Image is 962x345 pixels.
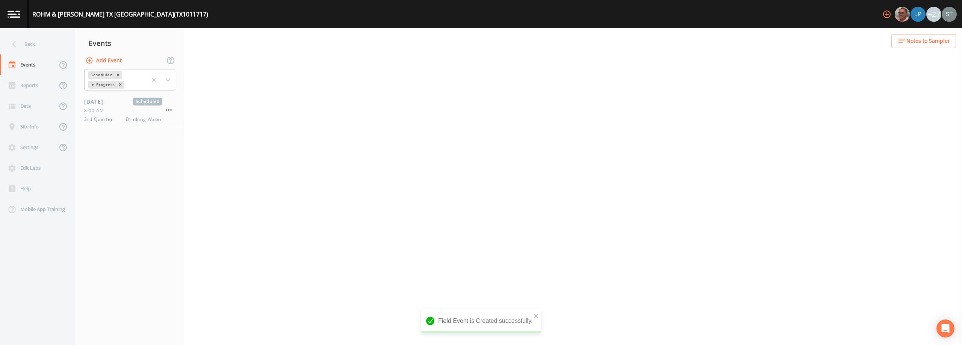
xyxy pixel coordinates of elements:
[84,107,109,114] span: 8:00 AM
[114,71,122,79] div: Remove Scheduled
[116,81,124,89] div: Remove In Progress
[421,309,541,333] div: Field Event is Created successfully.
[942,7,957,22] img: cb9926319991c592eb2b4c75d39c237f
[133,98,162,105] span: Scheduled
[126,116,162,123] span: Drinking Water
[75,92,184,129] a: [DATE]Scheduled8:00 AM3rd QuarterDrinking Water
[906,36,950,46] span: Notes to Sampler
[894,7,910,22] div: Mike Franklin
[84,54,125,68] button: Add Event
[88,81,116,89] div: In Progress
[911,7,926,22] img: 41241ef155101aa6d92a04480b0d0000
[8,11,20,18] img: logo
[32,10,208,19] div: ROHM & [PERSON_NAME] TX [GEOGRAPHIC_DATA] (TX1011717)
[926,7,941,22] div: +27
[84,98,109,105] span: [DATE]
[534,311,539,320] button: close
[88,71,114,79] div: Scheduled
[936,319,954,337] div: Open Intercom Messenger
[75,34,184,53] div: Events
[895,7,910,22] img: e2d790fa78825a4bb76dcb6ab311d44c
[84,116,118,123] span: 3rd Quarter
[910,7,926,22] div: Joshua gere Paul
[891,34,956,48] button: Notes to Sampler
